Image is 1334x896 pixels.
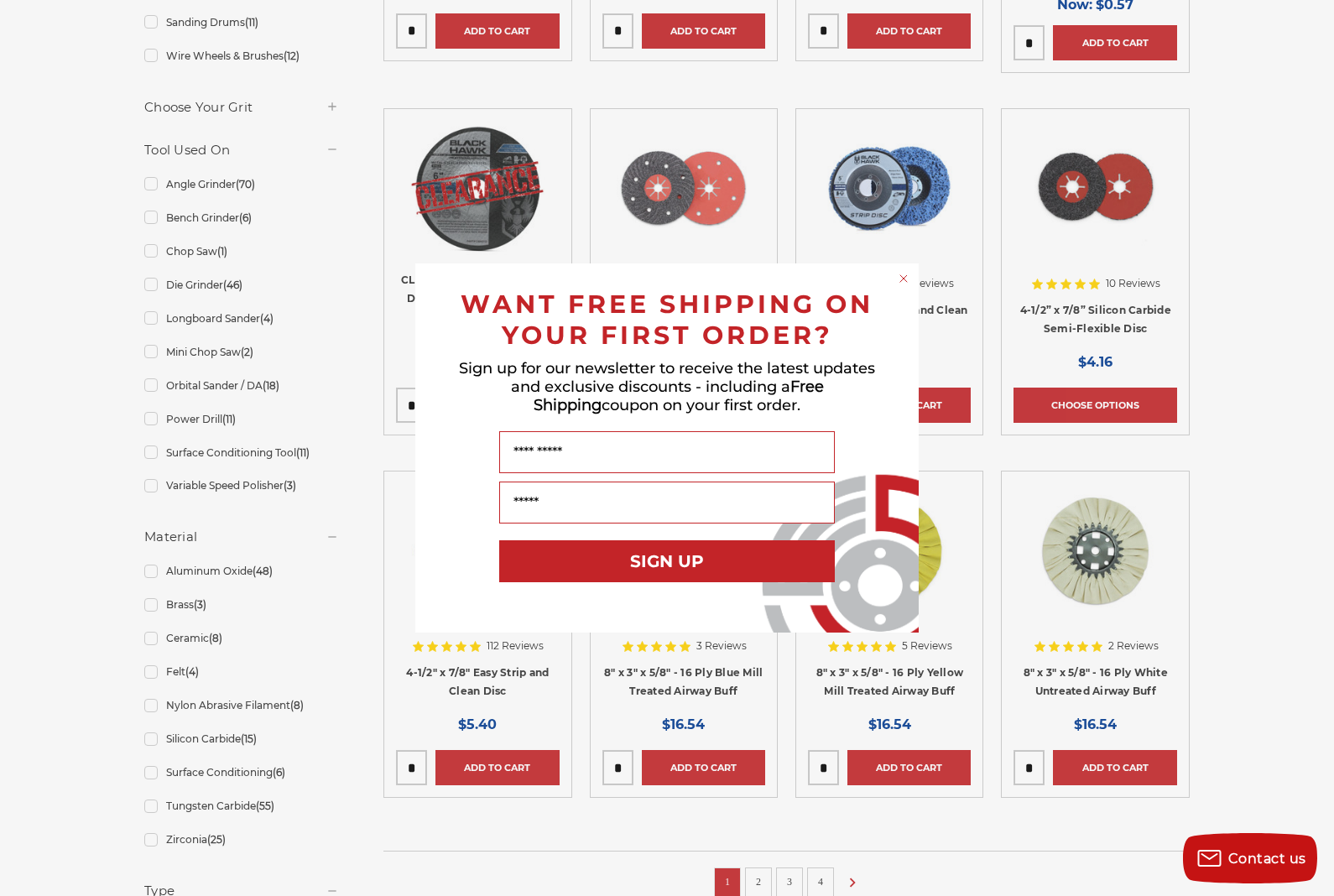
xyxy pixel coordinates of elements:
span: WANT FREE SHIPPING ON YOUR FIRST ORDER? [461,289,873,351]
span: Free Shipping [534,378,824,414]
span: Sign up for our newsletter to receive the latest updates and exclusive discounts - including a co... [459,359,875,414]
button: Close dialog [895,270,912,287]
button: Contact us [1183,833,1317,883]
span: Contact us [1228,851,1306,867]
button: SIGN UP [499,540,835,582]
